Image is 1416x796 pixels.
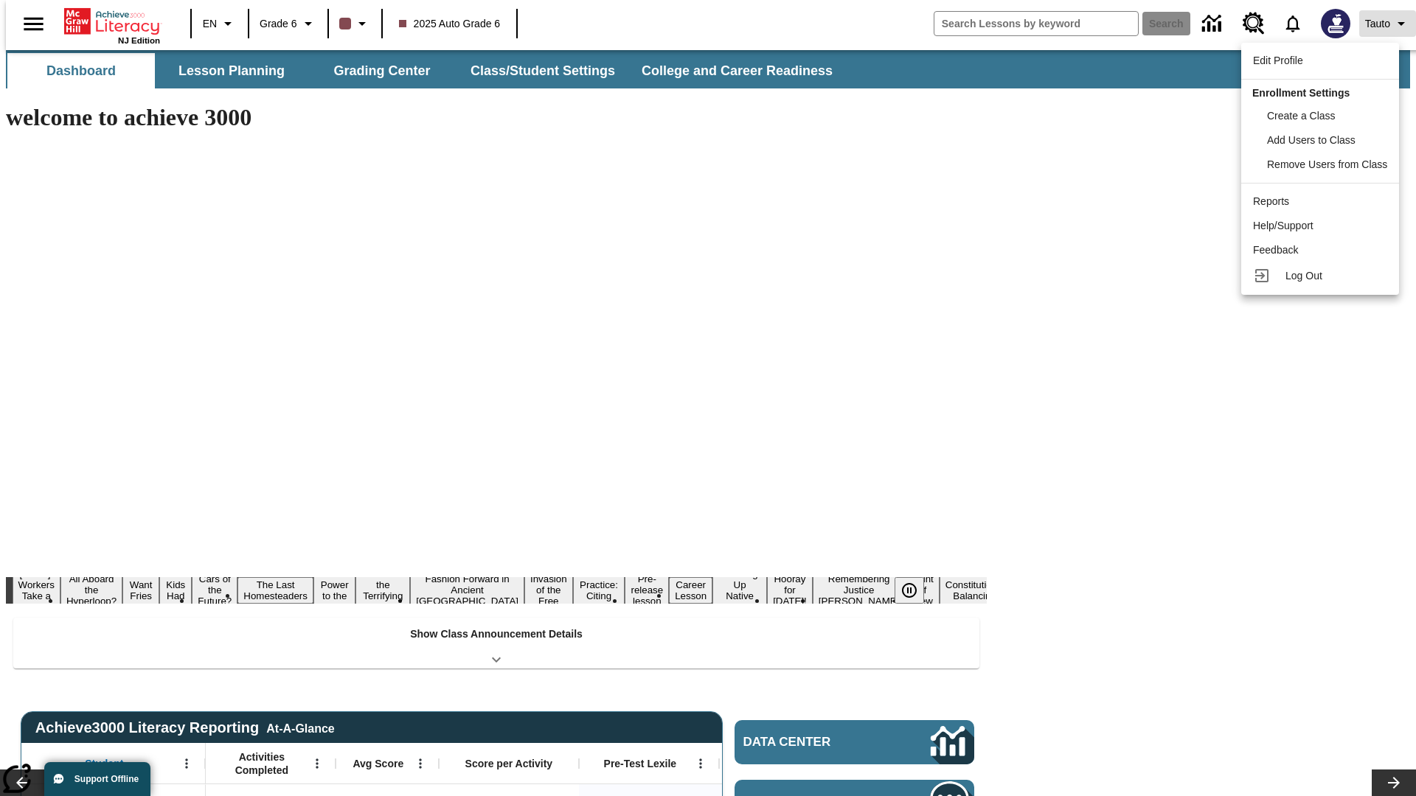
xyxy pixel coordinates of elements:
span: Feedback [1253,244,1298,256]
span: Help/Support [1253,220,1313,231]
span: Add Users to Class [1267,134,1356,146]
span: Enrollment Settings [1252,87,1350,99]
span: Remove Users from Class [1267,158,1387,170]
span: Create a Class [1267,110,1336,122]
span: Reports [1253,195,1289,207]
span: Log Out [1285,270,1322,282]
span: Edit Profile [1253,55,1303,66]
